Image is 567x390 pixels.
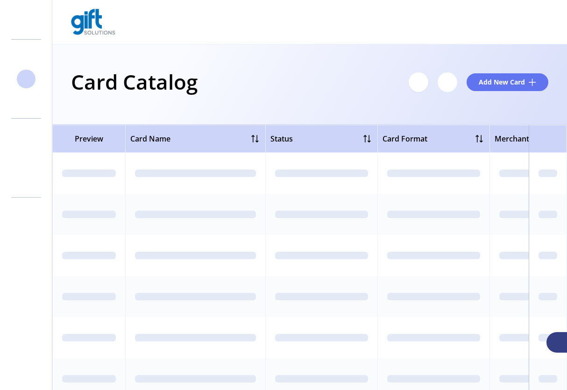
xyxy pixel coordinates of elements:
[71,9,115,35] img: logo
[270,133,293,144] div: Status
[383,133,427,144] span: Card Format
[477,11,518,33] button: menu
[130,133,170,144] span: Card Name
[467,73,548,91] button: Add New Card
[495,133,529,144] span: Merchant
[479,77,525,87] span: Add New Card
[518,14,533,29] button: Publisher Panel
[409,72,428,92] input: Search
[438,72,457,92] button: Filter Button
[71,65,198,98] h1: Card Catalog
[57,133,120,144] span: Preview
